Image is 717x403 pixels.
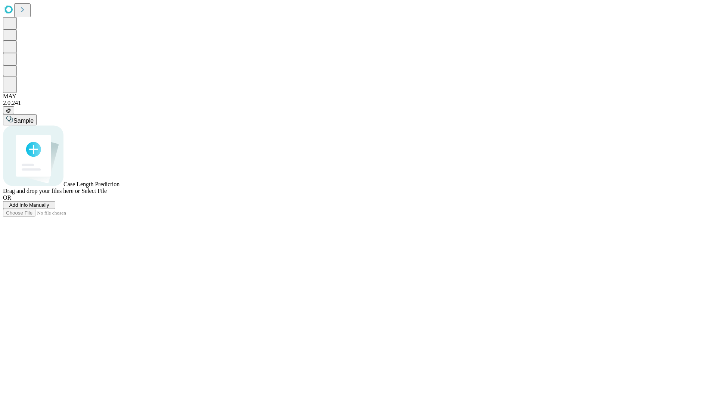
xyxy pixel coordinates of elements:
span: Drag and drop your files here or [3,188,80,194]
div: MAY [3,93,714,100]
button: Add Info Manually [3,201,55,209]
span: Sample [13,118,34,124]
button: Sample [3,114,37,125]
span: Case Length Prediction [63,181,119,187]
span: @ [6,107,11,113]
div: 2.0.241 [3,100,714,106]
span: OR [3,194,11,201]
span: Add Info Manually [9,202,49,208]
button: @ [3,106,14,114]
span: Select File [81,188,107,194]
